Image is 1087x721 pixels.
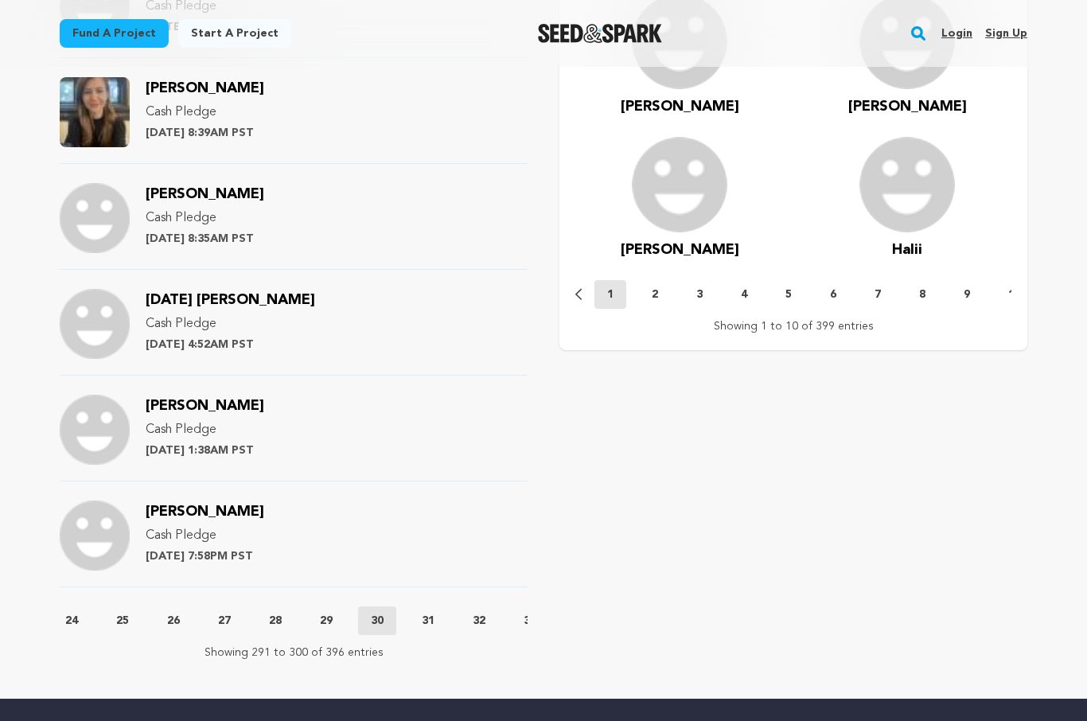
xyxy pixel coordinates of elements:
p: [DATE] 7:58PM PST [146,548,264,564]
button: 26 [154,613,193,629]
p: 3 [696,286,703,302]
a: [PERSON_NAME] [621,239,739,261]
a: [PERSON_NAME] [146,400,264,413]
a: Fund a project [60,19,169,48]
img: Support Image [60,501,130,571]
img: Support Image [60,289,130,359]
a: [PERSON_NAME] [146,506,264,519]
p: [DATE] 1:38AM PST [146,442,264,458]
span: [PERSON_NAME] [146,505,264,519]
p: Showing 1 to 10 of 399 entries [714,318,874,334]
span: [PERSON_NAME] [146,187,264,201]
p: Cash Pledge [146,420,264,439]
p: 27 [218,613,231,629]
p: [DATE] 8:35AM PST [146,231,264,247]
button: 31 [409,613,447,629]
p: 1 [607,286,614,302]
button: 30 [358,606,396,635]
p: Cash Pledge [146,103,264,122]
p: 24 [65,613,78,629]
p: 7 [875,286,881,302]
button: 4 [728,286,760,302]
img: user.png [632,137,727,232]
img: user.png [859,137,955,232]
button: 25 [103,613,142,629]
p: 33 [524,613,536,629]
p: 29 [320,613,333,629]
a: [PERSON_NAME] [848,95,967,118]
a: [PERSON_NAME] [146,189,264,201]
img: Support Image [60,77,130,147]
button: 9 [951,286,983,302]
p: 9 [964,286,970,302]
p: Cash Pledge [146,526,264,545]
p: 31 [422,613,434,629]
span: [DATE] [PERSON_NAME] [146,293,315,307]
p: Showing 291 to 300 of 396 entries [205,645,384,661]
p: 25 [116,613,129,629]
span: [PERSON_NAME] [621,99,739,114]
a: Sign up [985,21,1027,46]
button: 33 [511,613,549,629]
p: 6 [830,286,836,302]
span: Halii [892,243,922,257]
button: 6 [817,286,849,302]
button: 8 [906,286,938,302]
p: 28 [269,613,282,629]
button: 10 [995,286,1034,302]
p: 4 [741,286,747,302]
button: 29 [307,613,345,629]
button: 32 [460,613,498,629]
button: 24 [53,613,91,629]
button: 27 [205,613,244,629]
span: [PERSON_NAME] [621,243,739,257]
button: 7 [862,286,894,302]
p: [DATE] 4:52AM PST [146,337,315,353]
button: 3 [684,286,715,302]
span: [PERSON_NAME] [146,399,264,413]
span: [PERSON_NAME] [146,81,264,95]
p: Cash Pledge [146,209,264,228]
img: Support Image [60,395,130,465]
a: Halii [892,239,922,261]
button: 28 [256,613,294,629]
button: 5 [773,286,805,302]
span: [PERSON_NAME] [848,99,967,114]
p: 5 [785,286,792,302]
a: [DATE] [PERSON_NAME] [146,294,315,307]
a: Seed&Spark Homepage [538,24,663,43]
button: 2 [639,286,671,302]
button: 1 [594,280,626,309]
a: Start a project [178,19,291,48]
p: 30 [371,613,384,629]
p: 10 [1008,286,1021,302]
img: Seed&Spark Logo Dark Mode [538,24,663,43]
a: [PERSON_NAME] [146,83,264,95]
p: Cash Pledge [146,314,315,333]
p: 26 [167,613,180,629]
p: 32 [473,613,485,629]
p: 8 [919,286,925,302]
a: Login [941,21,972,46]
img: Support Image [60,183,130,253]
p: 2 [652,286,658,302]
a: [PERSON_NAME] [621,95,739,118]
p: [DATE] 8:39AM PST [146,125,264,141]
